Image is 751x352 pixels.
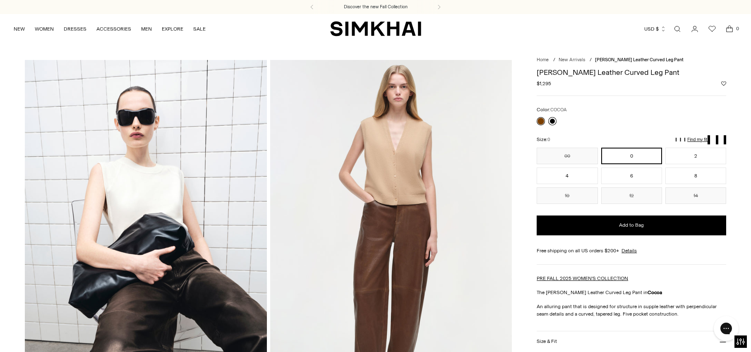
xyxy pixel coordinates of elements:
[344,4,408,10] a: Discover the new Fall Collection
[601,168,662,184] button: 6
[704,21,720,37] a: Wishlist
[537,289,726,296] p: The [PERSON_NAME] Leather Curved Leg Pant in
[537,303,726,318] p: An alluring pant that is designed for structure in supple leather with perpendicular seam details...
[665,187,726,204] button: 14
[537,106,567,114] label: Color:
[619,222,644,229] span: Add to Bag
[621,247,637,254] a: Details
[669,21,686,37] a: Open search modal
[35,20,54,38] a: WOMEN
[644,20,666,38] button: USD $
[537,57,726,64] nav: breadcrumbs
[193,20,206,38] a: SALE
[64,20,86,38] a: DRESSES
[553,57,555,64] div: /
[537,275,628,281] a: PRE FALL 2025 WOMEN'S COLLECTION
[547,137,550,142] span: 0
[14,20,25,38] a: NEW
[590,57,592,64] div: /
[537,57,549,62] a: Home
[162,20,183,38] a: EXPLORE
[537,216,726,235] button: Add to Bag
[537,148,597,164] button: 00
[686,21,703,37] a: Go to the account page
[96,20,131,38] a: ACCESSORIES
[7,321,83,345] iframe: Sign Up via Text for Offers
[537,168,597,184] button: 4
[559,57,585,62] a: New Arrivals
[721,81,726,86] button: Add to Wishlist
[141,20,152,38] a: MEN
[721,21,738,37] a: Open cart modal
[665,168,726,184] button: 8
[537,187,597,204] button: 10
[537,339,557,344] h3: Size & Fit
[601,187,662,204] button: 12
[537,69,726,76] h1: [PERSON_NAME] Leather Curved Leg Pant
[601,148,662,164] button: 0
[595,57,684,62] span: [PERSON_NAME] Leather Curved Leg Pant
[710,313,743,344] iframe: Gorgias live chat messenger
[537,136,550,144] label: Size:
[537,80,551,87] span: $1,295
[330,21,421,37] a: SIMKHAI
[665,148,726,164] button: 2
[537,247,726,254] div: Free shipping on all US orders $200+
[648,290,662,295] strong: Cocoa
[550,107,567,113] span: COCOA
[734,25,741,32] span: 0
